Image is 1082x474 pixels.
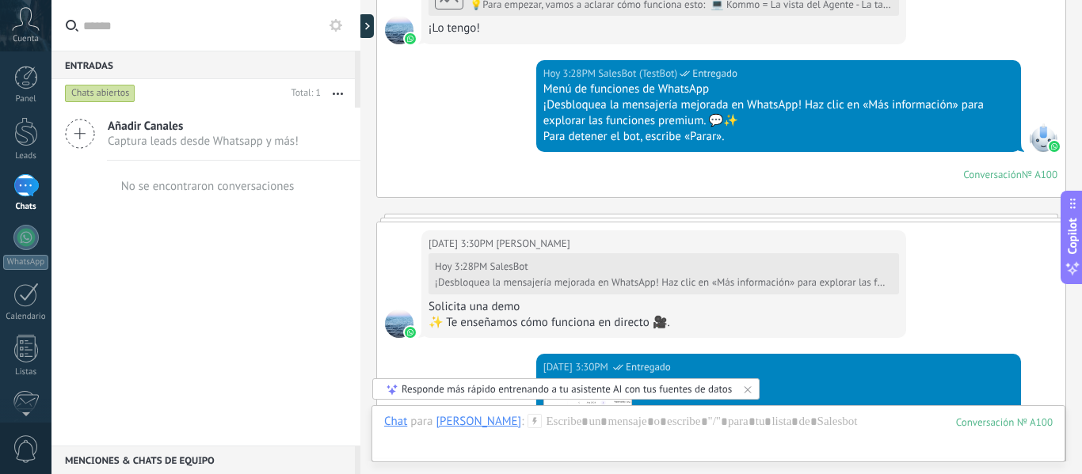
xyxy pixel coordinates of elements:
div: Hoy 3:28PM [435,260,490,273]
img: waba.svg [1049,141,1060,152]
span: Captura leads desde Whatsapp y más! [108,134,299,149]
div: Entradas [51,51,355,79]
span: Carolina Sotomayor [385,309,413,338]
div: № A100 [1022,168,1057,181]
span: SalesBot [1029,123,1057,152]
div: Para detener el bot, escribe «Parar». [543,129,1014,145]
div: [DATE] 3:30PM [543,359,611,375]
div: Carolina Sotomayor [436,414,521,428]
span: Cuenta [13,34,39,44]
span: para [410,414,432,430]
button: Más [321,79,355,108]
div: No se encontraron conversaciones [121,179,295,194]
div: Mostrar [358,14,374,38]
div: Menú de funciones de WhatsApp [543,82,1014,97]
div: Total: 1 [285,85,321,101]
div: Responde más rápido entrenando a tu asistente AI con tus fuentes de datos [402,382,732,396]
img: waba.svg [405,327,416,338]
div: Chats [3,202,49,212]
span: Entregado [626,359,671,375]
span: Carolina Sotomayor [385,16,413,44]
div: Conversación [963,168,1022,181]
img: waba.svg [405,33,416,44]
div: Panel [3,94,49,104]
div: [DATE] 3:30PM [429,236,496,252]
div: Calendario [3,312,49,322]
div: Solicita una demo [429,299,899,315]
div: Menciones & Chats de equipo [51,446,355,474]
span: Añadir Canales [108,119,299,134]
div: ¡Desbloquea la mensajería mejorada en WhatsApp! Haz clic en «Más información» para explorar las f... [543,97,1014,129]
div: Chats abiertos [65,84,135,103]
div: ¡Desbloquea la mensajería mejorada en WhatsApp! Haz clic en «Más información» para explorar las f... [435,276,889,289]
span: : [521,414,524,430]
div: Hoy 3:28PM [543,66,599,82]
div: ¡Lo tengo! [429,21,899,36]
span: Entregado [692,66,737,82]
div: Leads [3,151,49,161]
div: Listas [3,367,49,377]
span: SalesBot (TestBot) [598,66,677,82]
span: Carolina Sotomayor [496,236,570,252]
div: ✨ Te enseñamos cómo funciona en directo 🎥. [429,315,899,331]
span: Copilot [1065,218,1080,254]
div: WhatsApp [3,255,48,270]
span: SalesBot [490,260,528,273]
div: 100 [956,415,1053,429]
